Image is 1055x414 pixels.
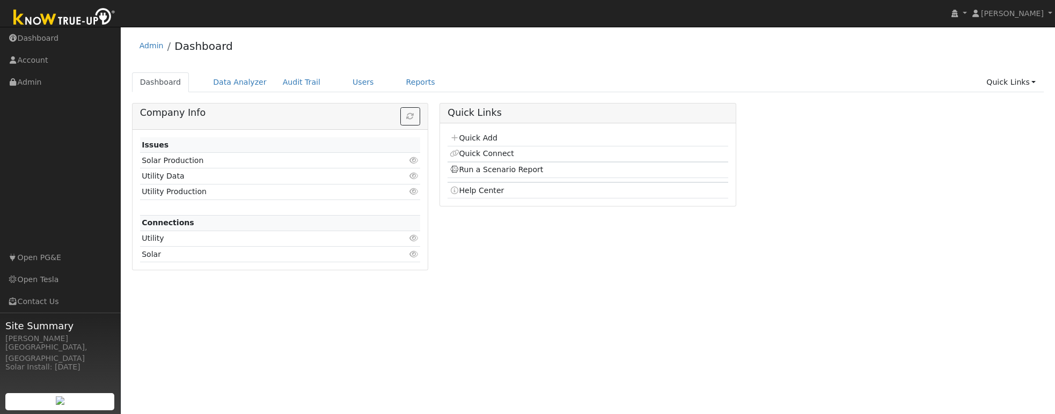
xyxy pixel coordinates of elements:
img: Know True-Up [8,6,121,30]
a: Reports [398,72,443,92]
a: Run a Scenario Report [450,165,544,174]
i: Click to view [409,172,419,180]
span: Site Summary [5,319,115,333]
td: Solar [140,247,375,262]
a: Dashboard [174,40,233,53]
a: Audit Trail [275,72,328,92]
img: retrieve [56,396,64,405]
i: Click to view [409,188,419,195]
a: Users [345,72,382,92]
a: Quick Connect [450,149,514,158]
i: Click to view [409,157,419,164]
span: [PERSON_NAME] [981,9,1044,18]
a: Quick Links [978,72,1044,92]
td: Utility [140,231,375,246]
a: Data Analyzer [205,72,275,92]
td: Utility Data [140,168,375,184]
td: Solar Production [140,153,375,168]
div: Solar Install: [DATE] [5,361,115,373]
strong: Issues [142,141,168,149]
strong: Connections [142,218,194,227]
a: Help Center [450,186,504,195]
i: Click to view [409,250,419,258]
i: Click to view [409,234,419,242]
td: Utility Production [140,184,375,199]
h5: Company Info [140,107,420,119]
div: [GEOGRAPHIC_DATA], [GEOGRAPHIC_DATA] [5,342,115,364]
a: Quick Add [450,134,497,142]
a: Dashboard [132,72,189,92]
a: Admin [140,41,164,50]
h5: Quick Links [448,107,728,119]
div: [PERSON_NAME] [5,333,115,344]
